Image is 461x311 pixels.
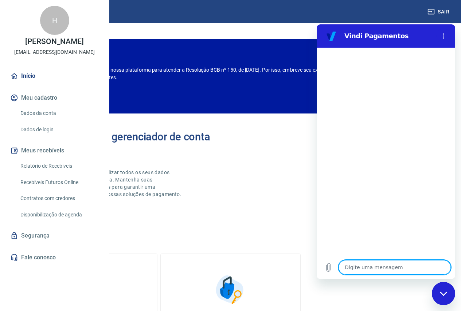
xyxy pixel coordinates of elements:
a: Fale conosco [9,250,100,266]
h2: Bem-vindo(a) ao gerenciador de conta Vindi [32,131,231,154]
iframe: Botão para abrir a janela de mensagens, conversa em andamento [432,282,455,305]
iframe: Janela de mensagens [317,24,455,279]
h5: O que deseja fazer hoje? [17,238,444,245]
a: Contratos com credores [17,191,100,206]
a: Dados de login [17,122,100,137]
div: H [40,6,69,35]
a: Disponibilização de agenda [17,207,100,222]
p: Estamos realizando adequações em nossa plataforma para atender a Resolução BCB nº 150, de [DATE].... [28,66,352,81]
a: Relatório de Recebíveis [17,159,100,174]
a: Recebíveis Futuros Online [17,175,100,190]
button: Meu cadastro [9,90,100,106]
a: Dados da conta [17,106,100,121]
button: Sair [426,5,452,19]
button: Meus recebíveis [9,143,100,159]
img: Segurança [212,271,249,308]
a: Segurança [9,228,100,244]
p: [PERSON_NAME] [25,38,83,45]
p: [EMAIL_ADDRESS][DOMAIN_NAME] [14,48,95,56]
a: Início [9,68,100,84]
